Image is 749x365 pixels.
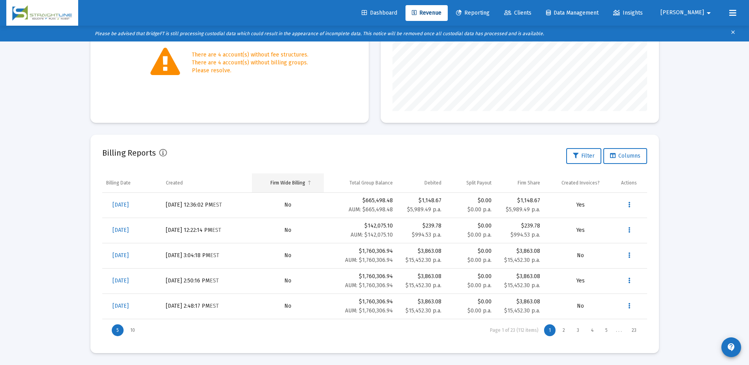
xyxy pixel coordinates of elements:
div: $3,863.08 [401,298,441,306]
a: Clients [498,5,538,21]
div: Created Invoices? [561,180,600,186]
div: $0.00 [449,298,492,315]
div: No [256,201,320,209]
div: Data grid [102,173,647,341]
img: Dashboard [12,5,72,21]
div: There are 4 account(s) without fee structures. [192,51,308,59]
div: $239.78 [499,222,540,230]
small: $0.00 p.a. [467,231,492,238]
div: $665,498.48 [328,197,393,214]
a: Revenue [405,5,448,21]
a: [DATE] [106,298,135,314]
span: Filter [573,152,595,159]
div: No [256,226,320,234]
small: $994.53 p.a. [511,231,540,238]
div: Total Group Balance [349,180,393,186]
div: No [548,302,613,310]
small: $5,989.49 p.a. [506,206,540,213]
div: Please resolve. [192,67,308,75]
div: $3,863.08 [499,273,540,280]
small: AUM: $142,075.10 [351,231,393,238]
span: Revenue [412,9,441,16]
span: [DATE] [113,277,129,284]
small: $15,452.30 p.a. [405,282,441,289]
div: $3,863.08 [499,247,540,255]
div: $1,148.67 [499,197,540,205]
span: Dashboard [362,9,397,16]
small: $15,452.30 p.a. [504,257,540,263]
div: Yes [548,226,613,234]
mat-icon: clear [730,28,736,40]
div: $239.78 [401,222,441,230]
small: AUM: $1,760,306.94 [345,257,393,263]
div: [DATE] 12:36:02 PM [166,201,248,209]
span: Data Management [546,9,599,16]
span: [DATE] [113,201,129,208]
div: No [548,252,613,260]
button: Columns [603,148,647,164]
div: Page 5 [601,324,612,336]
small: $0.00 p.a. [467,206,492,213]
div: Billing Date [106,180,131,186]
td: Column Created [162,173,252,192]
i: Please be advised that BridgeFT is still processing custodial data which could result in the appe... [95,31,544,36]
div: Page 1 of 23 (112 items) [490,327,539,333]
small: $0.00 p.a. [467,307,492,314]
div: Page Navigation [102,319,647,341]
small: EST [210,303,219,309]
span: [PERSON_NAME] [661,9,704,16]
div: $1,760,306.94 [328,247,393,264]
span: [DATE] [113,227,129,233]
div: Debited [424,180,441,186]
div: Yes [548,277,613,285]
td: Column Split Payout [445,173,496,192]
small: EST [213,201,222,208]
small: $15,452.30 p.a. [405,257,441,263]
small: $0.00 p.a. [467,282,492,289]
a: Data Management [540,5,605,21]
td: Column Actions [617,173,647,192]
td: Column Total Group Balance [324,173,397,192]
span: Columns [610,152,640,159]
small: $0.00 p.a. [467,257,492,263]
div: [DATE] 2:48:17 PM [166,302,248,310]
div: Firm Share [518,180,540,186]
div: Page 3 [572,324,584,336]
div: $3,863.08 [401,247,441,255]
small: EST [210,252,219,259]
a: [DATE] [106,273,135,289]
small: $15,452.30 p.a. [405,307,441,314]
div: [DATE] 2:50:16 PM [166,277,248,285]
button: Filter [566,148,601,164]
td: Column Debited [397,173,445,192]
div: Display 5 items on page [112,324,124,336]
small: $15,452.30 p.a. [504,282,540,289]
div: Split Payout [466,180,492,186]
small: AUM: $1,760,306.94 [345,307,393,314]
div: $0.00 [449,247,492,264]
div: No [256,252,320,260]
h2: Billing Reports [102,147,156,159]
span: [DATE] [113,303,129,309]
div: Page 1 [544,324,556,336]
div: $0.00 [449,273,492,290]
span: [DATE] [113,252,129,259]
div: Page 4 [586,324,598,336]
div: $0.00 [449,197,492,214]
div: [DATE] 3:04:18 PM [166,252,248,260]
button: [PERSON_NAME] [651,5,723,21]
small: EST [210,277,219,284]
div: There are 4 account(s) without billing groups. [192,59,308,67]
td: Column Firm Wide Billing [252,173,324,192]
small: $994.53 p.a. [412,231,441,238]
small: AUM: $1,760,306.94 [345,282,393,289]
div: . . . [613,327,625,333]
div: $0.00 [449,222,492,239]
span: Reporting [456,9,490,16]
a: Dashboard [355,5,404,21]
div: Yes [548,201,613,209]
div: Actions [621,180,637,186]
mat-icon: contact_support [726,342,736,352]
div: No [256,302,320,310]
small: AUM: $665,498.48 [349,206,393,213]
